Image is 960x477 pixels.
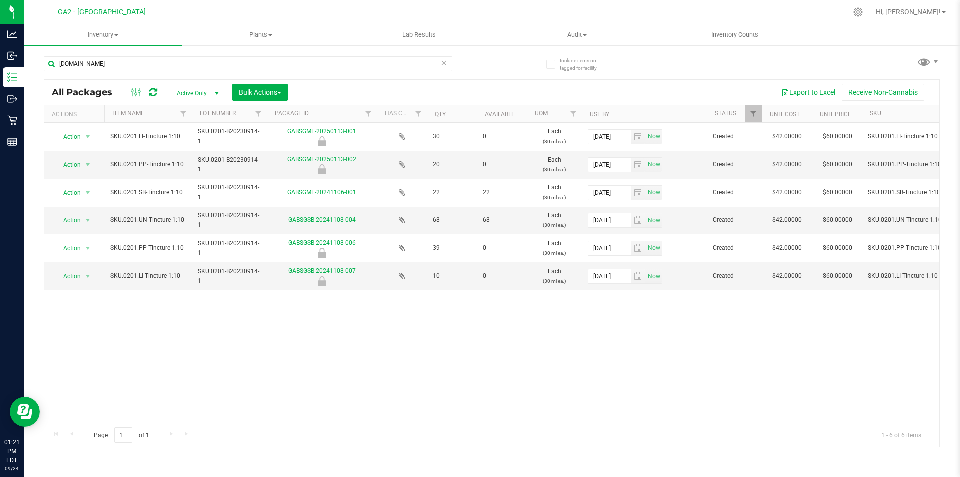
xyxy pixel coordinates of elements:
a: GABSGMF-20250113-002 [287,156,356,163]
div: Newly Received [265,164,378,174]
span: Each [533,211,576,230]
span: SKU.0201.LI-Tincture 1:10 [110,132,186,141]
a: Available [485,111,515,118]
span: 0 [483,271,521,281]
a: Lab Results [340,24,498,45]
span: Set Current date [645,269,662,284]
span: $60.00000 [818,269,857,283]
a: Item Name [112,110,144,117]
span: SKU.0201.UN-Tincture 1:10 [110,215,186,225]
span: Page of 1 [85,427,157,443]
td: $42.00000 [762,262,812,290]
a: Unit Price [820,111,851,118]
a: Status [715,110,736,117]
a: Audit [498,24,656,45]
span: select [82,158,94,172]
span: select [645,158,662,172]
a: Inventory [24,24,182,45]
span: SKU.0201.LI-Tincture 1:10 [868,271,943,281]
span: Created [713,271,756,281]
span: select [82,186,94,200]
span: select [631,130,645,144]
span: select [631,186,645,200]
span: 68 [483,215,521,225]
span: select [645,241,662,255]
span: Set Current date [645,185,662,200]
span: Each [533,127,576,146]
p: (30 ml ea.) [533,137,576,146]
a: GABSGSB-20241108-006 [288,239,356,246]
a: GABSGMF-20250113-001 [287,128,356,135]
span: 30 [433,132,471,141]
span: select [631,269,645,283]
span: select [645,186,662,200]
span: select [82,241,94,255]
span: $60.00000 [818,213,857,227]
span: Bulk Actions [239,88,281,96]
span: 68 [433,215,471,225]
span: select [631,241,645,255]
span: Created [713,160,756,169]
span: SKU.0201.SB-Tincture 1:10 [110,188,186,197]
span: select [645,213,662,227]
span: Created [713,243,756,253]
span: Clear [440,56,447,69]
button: Receive Non-Cannabis [842,84,924,101]
span: select [645,130,662,144]
span: Action [54,269,81,283]
a: Filter [360,105,377,122]
a: Qty [435,111,446,118]
span: Audit [498,30,655,39]
p: (30 ml ea.) [533,248,576,258]
span: Each [533,155,576,174]
span: Inventory [24,30,182,39]
span: Set Current date [645,241,662,255]
span: Action [54,158,81,172]
span: select [645,269,662,283]
span: SKU.0201.LI-Tincture 1:10 [868,132,943,141]
p: (30 ml ea.) [533,276,576,286]
span: select [82,130,94,144]
span: 0 [483,132,521,141]
span: Set Current date [645,157,662,172]
td: $42.00000 [762,123,812,151]
div: Newly Received [265,248,378,258]
span: SKU.0201.SB-Tincture 1:10 [868,188,943,197]
inline-svg: Inbound [7,51,17,61]
span: Plants [182,30,339,39]
span: Hi, [PERSON_NAME]! [876,8,941,16]
span: $60.00000 [818,129,857,144]
span: Created [713,132,756,141]
inline-svg: Reports [7,137,17,147]
span: SKU.0201-B20230914-1 [198,267,261,286]
a: Inventory Counts [656,24,814,45]
a: Filter [175,105,192,122]
span: SKU.0201.PP-Tincture 1:10 [110,160,186,169]
span: Created [713,215,756,225]
span: 22 [433,188,471,197]
span: SKU.0201-B20230914-1 [198,183,261,202]
span: All Packages [52,87,122,98]
span: Set Current date [645,213,662,228]
span: GA2 - [GEOGRAPHIC_DATA] [58,8,146,16]
p: (30 ml ea.) [533,165,576,174]
span: Action [54,186,81,200]
p: (30 ml ea.) [533,220,576,230]
span: SKU.0201-B20230914-1 [198,239,261,258]
span: Each [533,267,576,286]
p: 09/24 [4,465,19,472]
a: Package ID [275,110,309,117]
span: Lab Results [389,30,449,39]
span: Set Current date [645,129,662,144]
span: SKU.0201-B20230914-1 [198,211,261,230]
td: $42.00000 [762,151,812,179]
span: Created [713,188,756,197]
span: SKU.0201.PP-Tincture 1:10 [868,243,943,253]
a: GABSGSB-20241108-004 [288,216,356,223]
th: Has COA [377,105,427,123]
span: 0 [483,160,521,169]
a: Unit Cost [770,111,800,118]
span: Each [533,239,576,258]
span: SKU.0201.LI-Tincture 1:10 [110,271,186,281]
div: Manage settings [852,7,864,17]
